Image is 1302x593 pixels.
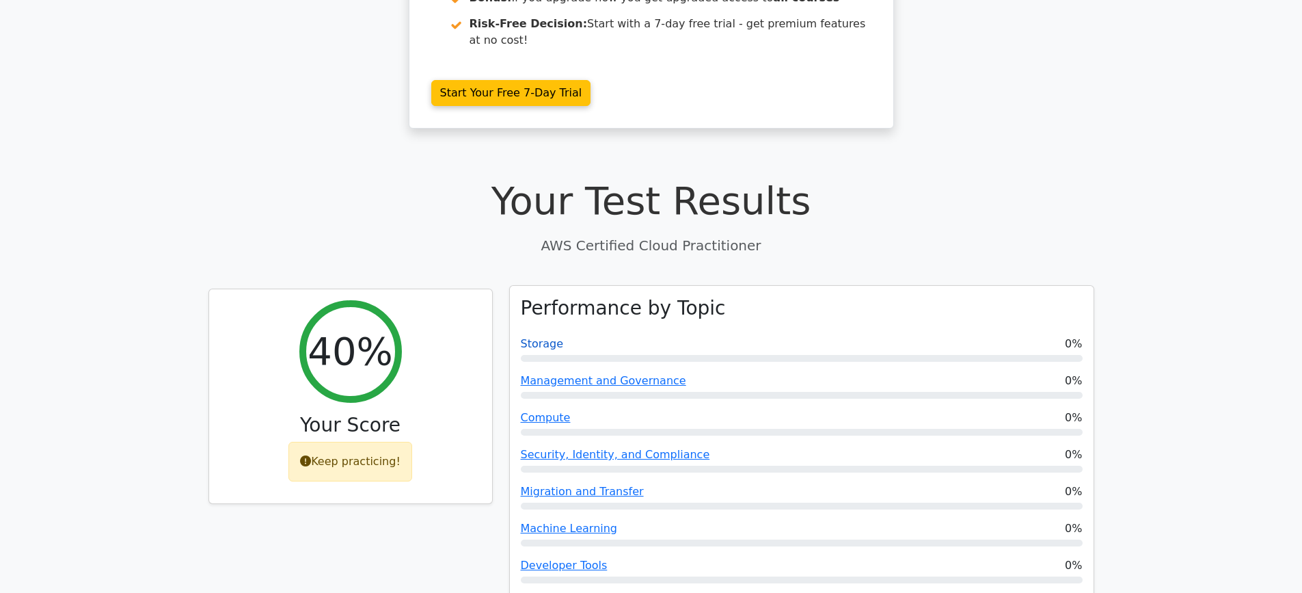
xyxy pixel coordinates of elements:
a: Migration and Transfer [521,485,644,498]
a: Developer Tools [521,559,608,572]
a: Start Your Free 7-Day Trial [431,80,591,106]
a: Compute [521,411,571,424]
a: Machine Learning [521,522,618,535]
span: 0% [1065,410,1082,426]
div: Keep practicing! [288,442,412,482]
a: Management and Governance [521,374,686,387]
span: 0% [1065,373,1082,389]
h1: Your Test Results [208,178,1094,224]
p: AWS Certified Cloud Practitioner [208,235,1094,256]
span: 0% [1065,336,1082,352]
span: 0% [1065,484,1082,500]
h3: Performance by Topic [521,297,726,320]
a: Storage [521,337,564,350]
a: Security, Identity, and Compliance [521,448,710,461]
h2: 40% [308,328,392,374]
h3: Your Score [220,414,481,437]
span: 0% [1065,520,1082,537]
span: 0% [1065,447,1082,463]
span: 0% [1065,557,1082,574]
